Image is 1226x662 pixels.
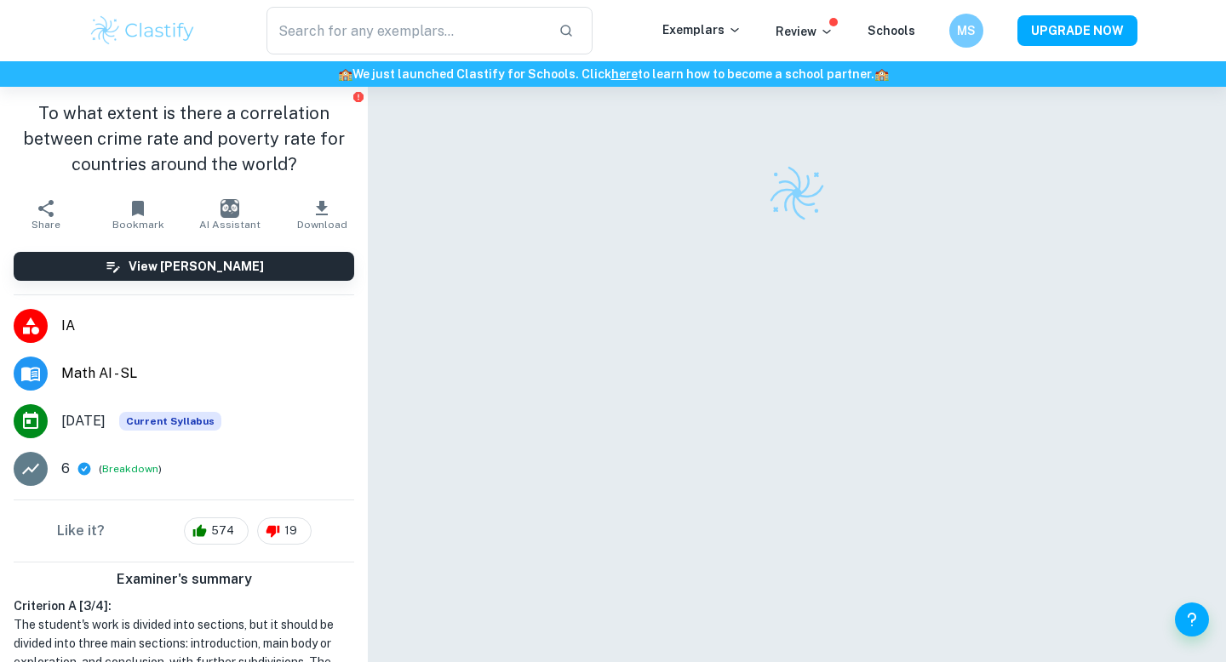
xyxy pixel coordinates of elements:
div: 19 [257,517,312,545]
span: 🏫 [338,67,352,81]
h6: Examiner's summary [7,569,361,590]
button: Bookmark [92,191,184,238]
button: MS [949,14,983,48]
h6: We just launched Clastify for Schools. Click to learn how to become a school partner. [3,65,1223,83]
button: Download [276,191,368,238]
span: Math AI - SL [61,363,354,384]
span: Current Syllabus [119,412,221,431]
span: Download [297,219,347,231]
a: Schools [868,24,915,37]
h6: Like it? [57,521,105,541]
button: Report issue [352,90,364,103]
button: AI Assistant [184,191,276,238]
a: here [611,67,638,81]
img: Clastify logo [89,14,197,48]
h6: Criterion A [ 3 / 4 ]: [14,596,354,615]
img: AI Assistant [221,199,239,218]
img: Clastify logo [767,163,827,223]
span: AI Assistant [199,219,261,231]
span: 🏫 [874,67,889,81]
p: Exemplars [662,20,742,39]
h6: MS [957,21,977,40]
button: Help and Feedback [1175,602,1209,636]
span: ( ) [99,461,162,477]
h6: View [PERSON_NAME] [129,257,264,276]
span: Bookmark [112,219,164,231]
p: Review [776,22,834,41]
button: View [PERSON_NAME] [14,252,354,281]
span: [DATE] [61,411,106,431]
span: Share [32,219,60,231]
input: Search for any exemplars... [266,7,545,54]
span: IA [61,316,354,336]
div: This exemplar is based on the current syllabus. Feel free to refer to it for inspiration/ideas wh... [119,412,221,431]
button: Breakdown [102,461,158,477]
div: 574 [184,517,249,545]
span: 19 [275,522,306,539]
span: 574 [202,522,243,539]
button: UPGRADE NOW [1017,15,1137,46]
p: 6 [61,459,70,479]
h1: To what extent is there a correlation between crime rate and poverty rate for countries around th... [14,100,354,177]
